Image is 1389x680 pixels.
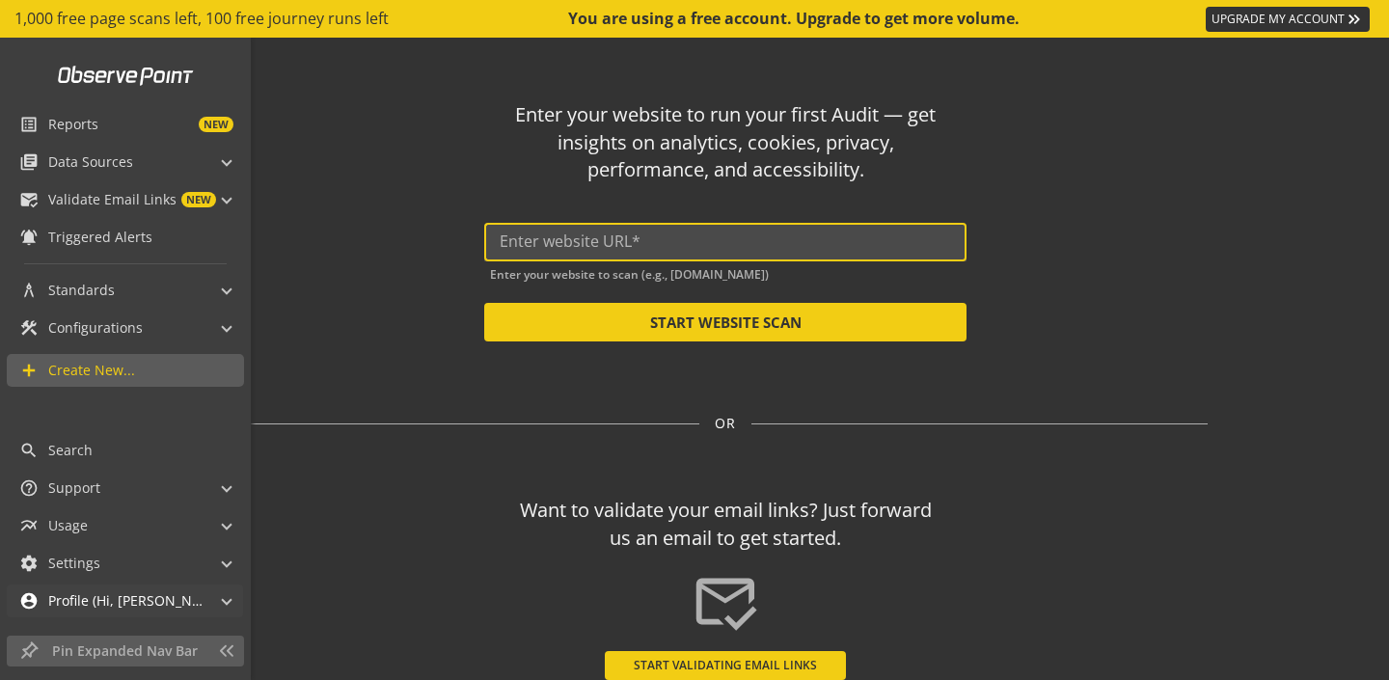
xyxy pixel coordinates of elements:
span: Triggered Alerts [48,228,152,247]
span: Standards [48,281,115,300]
span: 1,000 free page scans left, 100 free journey runs left [14,8,389,30]
span: Profile (Hi, [PERSON_NAME]!) [48,591,203,611]
a: ReportsNEW [7,108,243,141]
mat-icon: notifications_active [19,228,39,247]
mat-expansion-panel-header: Profile (Hi, [PERSON_NAME]!) [7,585,243,617]
span: Search [48,441,93,460]
mat-icon: keyboard_double_arrow_right [1345,10,1364,29]
mat-expansion-panel-header: Standards [7,274,243,307]
div: You are using a free account. Upgrade to get more volume. [568,8,1021,30]
span: Support [48,478,100,498]
mat-icon: help_outline [19,478,39,498]
mat-icon: mark_email_read [692,568,759,636]
button: START WEBSITE SCAN [484,303,967,341]
mat-expansion-panel-header: Settings [7,547,243,580]
a: UPGRADE MY ACCOUNT [1206,7,1370,32]
mat-expansion-panel-header: Validate Email LinksNEW [7,183,243,216]
mat-expansion-panel-header: Usage [7,509,243,542]
a: Search [7,434,243,467]
mat-icon: multiline_chart [19,516,39,535]
mat-icon: account_circle [19,591,39,611]
div: Enter your website to run your first Audit — get insights on analytics, cookies, privacy, perform... [511,101,940,184]
input: Enter website URL* [500,232,951,251]
mat-icon: settings [19,554,39,573]
span: Reports [48,115,98,134]
span: Pin Expanded Nav Bar [52,641,207,661]
a: Triggered Alerts [7,221,243,254]
span: OR [715,414,736,433]
a: Create New... [7,354,244,387]
div: Want to validate your email links? Just forward us an email to get started. [511,497,940,552]
span: Usage [48,516,88,535]
span: Validate Email Links [48,190,177,209]
span: Configurations [48,318,143,338]
mat-icon: library_books [19,152,39,172]
button: START VALIDATING EMAIL LINKS [605,651,846,680]
mat-hint: Enter your website to scan (e.g., [DOMAIN_NAME]) [490,263,769,282]
span: NEW [199,117,233,132]
span: Data Sources [48,152,133,172]
mat-expansion-panel-header: Data Sources [7,146,243,178]
span: Settings [48,554,100,573]
mat-expansion-panel-header: Support [7,472,243,504]
span: NEW [181,192,216,207]
span: Create New... [48,361,135,380]
mat-icon: add [19,361,39,380]
mat-icon: architecture [19,281,39,300]
mat-icon: search [19,441,39,460]
mat-expansion-panel-header: Configurations [7,312,243,344]
mat-icon: list_alt [19,115,39,134]
mat-icon: construction [19,318,39,338]
mat-icon: mark_email_read [19,190,39,209]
